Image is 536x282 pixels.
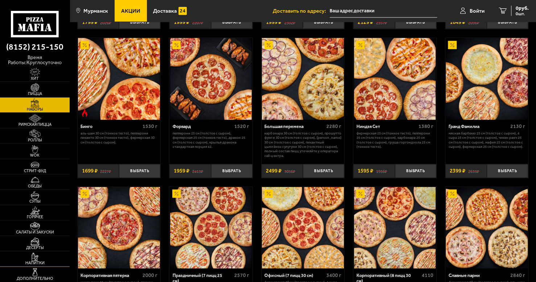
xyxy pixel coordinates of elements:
[356,131,433,149] p: Фермерская 25 см (тонкое тесто), Пепперони 25 см (толстое с сыром), Карбонара 25 см (толстое с сы...
[143,272,157,278] span: 2000 г
[266,168,281,174] span: 2499 ₽
[78,187,160,269] img: Корпоративная пятерка
[510,272,525,278] span: 2840 г
[153,8,177,14] span: Доставка
[211,164,252,178] button: Выбрать
[234,272,249,278] span: 2570 г
[358,20,373,25] span: 2129 ₽
[487,164,528,178] button: Выбрать
[170,38,252,120] img: Форвард
[81,41,89,49] img: Акционный
[211,16,252,29] button: Выбрать
[169,187,252,269] a: АкционныйПраздничный (7 пицц 25 см)
[174,168,189,174] span: 1959 ₽
[262,187,344,269] img: Офисный (7 пицц 30 см)
[100,168,111,174] s: 2227 ₽
[487,16,528,29] button: Выбрать
[510,123,525,129] span: 2130 г
[421,272,433,278] span: 4110
[284,168,295,174] s: 3056 ₽
[358,168,373,174] span: 1595 ₽
[82,20,98,25] span: 1799 ₽
[445,38,528,120] a: АкционныйГранд Фамилиа
[353,38,436,120] a: АкционныйНиндзя Сет
[445,187,528,269] a: АкционныйСлавные парни
[264,41,273,49] img: Акционный
[119,16,160,29] button: Выбрать
[273,8,330,14] span: Доставить по адресу:
[376,168,387,174] s: 1956 ₽
[174,20,189,25] span: 1999 ₽
[356,41,364,49] img: Акционный
[81,124,140,129] div: Бинго
[261,187,344,269] a: АкционныйОфисный (7 пицц 30 см)
[264,273,324,278] div: Офисный (7 пицц 30 см)
[173,124,232,129] div: Форвард
[450,168,465,174] span: 2399 ₽
[81,131,157,145] p: Аль-Шам 30 см (тонкое тесто), Пепперони Пиканто 30 см (тонкое тесто), Фермерская 30 см (толстое с...
[172,41,181,49] img: Акционный
[395,16,436,29] button: Выбрать
[81,273,140,278] div: Корпоративная пятерка
[264,124,324,129] div: Большая перемена
[83,8,108,14] span: Мурманск
[356,190,364,198] img: Акционный
[234,123,249,129] span: 1520 г
[261,38,344,120] a: АкционныйБольшая перемена
[78,187,160,269] a: АкционныйКорпоративная пятерка
[143,123,157,129] span: 1530 г
[170,187,252,269] img: Праздничный (7 пицц 25 см)
[78,38,160,120] a: АкционныйОстрое блюдоБинго
[100,20,111,25] s: 2026 ₽
[448,273,508,278] div: Славные парни
[326,123,341,129] span: 2280 г
[354,187,436,269] img: Корпоративный (8 пицц 30 см)
[192,168,203,174] s: 2413 ₽
[395,164,436,178] button: Выбрать
[448,131,525,149] p: Мясная Барбекю 25 см (толстое с сыром), 4 сыра 25 см (толстое с сыром), Чикен Ранч 25 см (толстое...
[173,131,249,149] p: Пепперони 25 см (толстое с сыром), Фермерская 25 см (тонкое тесто), Дракон 25 см (толстое с сыром...
[516,12,529,16] span: 0 шт.
[446,187,528,269] img: Славные парни
[178,7,187,15] img: 15daf4d41897b9f0e9f617042186c801.svg
[330,4,437,18] input: Ваш адрес доставки
[468,168,479,174] s: 2635 ₽
[264,190,273,198] img: Акционный
[448,41,456,49] img: Акционный
[326,272,341,278] span: 3400 г
[516,6,529,11] span: 0 руб.
[418,123,433,129] span: 1380 г
[470,8,485,14] span: Войти
[121,8,140,14] span: Акции
[284,20,295,25] s: 2302 ₽
[448,124,508,129] div: Гранд Фамилиа
[354,38,436,120] img: Ниндзя Сет
[448,190,456,198] img: Акционный
[262,38,344,120] img: Большая перемена
[81,109,89,117] img: Острое блюдо
[266,20,281,25] span: 1999 ₽
[172,190,181,198] img: Акционный
[303,164,344,178] button: Выбрать
[356,124,416,129] div: Ниндзя Сет
[450,20,465,25] span: 1649 ₽
[169,38,252,120] a: АкционныйФорвард
[468,20,479,25] s: 2096 ₽
[119,164,160,178] button: Выбрать
[192,20,203,25] s: 2207 ₽
[82,168,98,174] span: 1699 ₽
[303,16,344,29] button: Выбрать
[78,38,160,120] img: Бинго
[264,131,341,158] p: Карбонара 30 см (толстое с сыром), Прошутто Фунги 30 см (толстое с сыром), [PERSON_NAME] 30 см (т...
[81,190,89,198] img: Акционный
[353,187,436,269] a: АкционныйКорпоративный (8 пицц 30 см)
[446,38,528,120] img: Гранд Фамилиа
[376,20,387,25] s: 2357 ₽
